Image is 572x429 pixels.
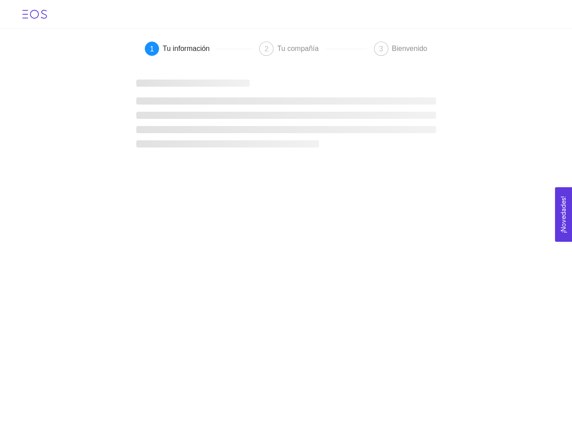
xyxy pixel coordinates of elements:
span: 1 [150,45,154,53]
span: 2 [265,45,269,53]
div: Tu compañía [277,42,326,56]
button: Open Feedback Widget [555,187,572,242]
div: Bienvenido [392,42,427,56]
span: 3 [379,45,383,53]
div: Tu información [163,42,217,56]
